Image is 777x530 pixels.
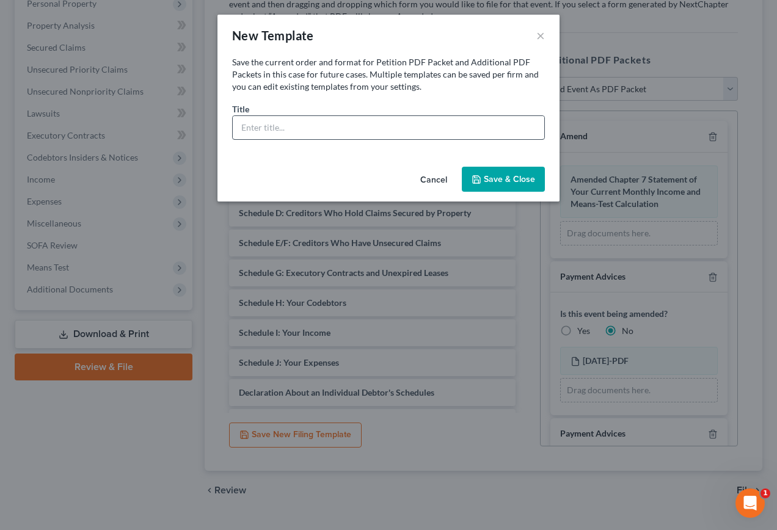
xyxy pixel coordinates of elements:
[232,56,545,93] p: Save the current order and format for Petition PDF Packet and Additional PDF Packets in this case...
[735,488,765,518] iframe: Intercom live chat
[410,168,457,192] button: Cancel
[232,27,314,44] div: New Template
[233,116,544,139] input: Enter title...
[761,488,770,498] span: 1
[462,167,545,192] button: Save & Close
[232,104,249,114] span: Title
[536,28,545,43] button: ×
